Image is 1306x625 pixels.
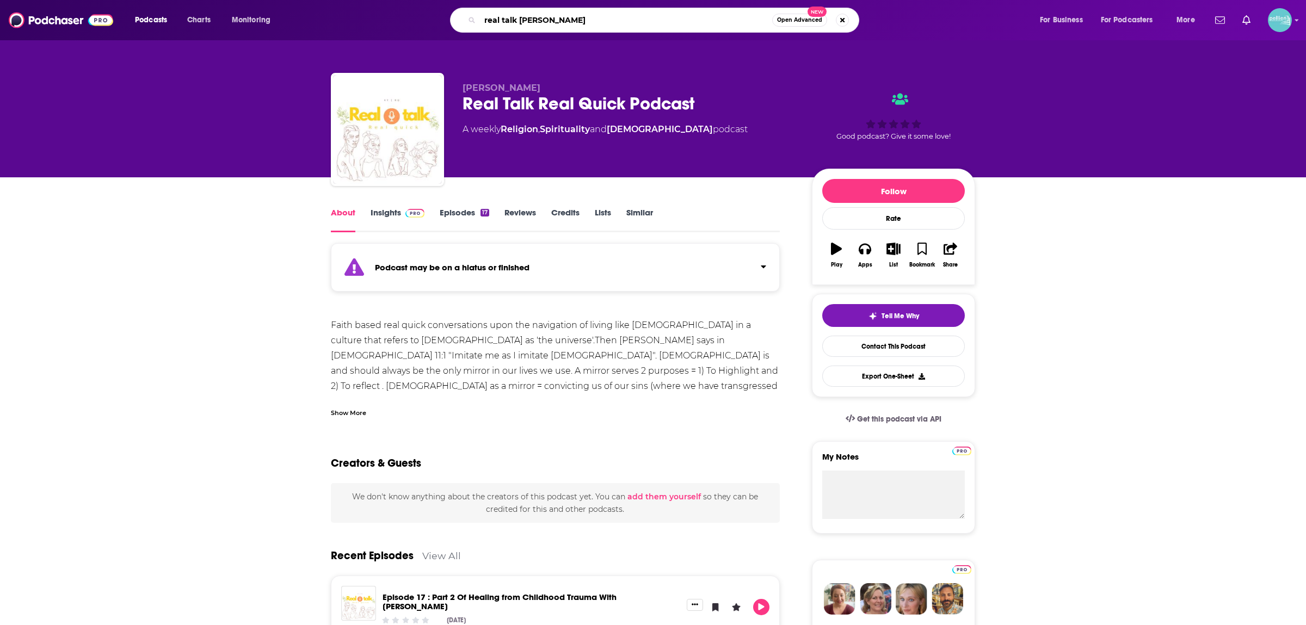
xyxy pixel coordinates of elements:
button: open menu [224,11,285,29]
a: Episode 17 : Part 2 Of Healing from Childhood Trauma With Felicity Nong [383,592,617,611]
button: open menu [1094,11,1169,29]
div: Apps [858,262,872,268]
button: Apps [851,236,879,275]
button: Leave a Rating [728,599,744,615]
span: Logged in as JessicaPellien [1268,8,1292,32]
img: Real Talk Real Quick Podcast [333,75,442,184]
a: View All [422,550,461,561]
span: Charts [187,13,211,28]
a: Lists [595,207,611,232]
div: Good podcast? Give it some love! [812,83,975,150]
button: Show profile menu [1268,8,1292,32]
div: Share [943,262,958,268]
a: Episodes17 [440,207,489,232]
button: Show More Button [687,599,703,611]
div: Play [831,262,842,268]
div: [DATE] [447,616,466,624]
h2: Creators & Guests [331,456,421,470]
a: Religion [501,124,538,134]
button: tell me why sparkleTell Me Why [822,304,965,327]
button: Export One-Sheet [822,366,965,387]
img: Sydney Profile [824,583,855,615]
div: Search podcasts, credits, & more... [460,8,870,33]
a: Similar [626,207,653,232]
span: Get this podcast via API [857,414,941,424]
strong: Podcast may be on a hiatus or finished [375,262,529,273]
button: Bookmark [908,236,936,275]
img: Podchaser Pro [952,565,971,574]
a: Pro website [952,445,971,455]
img: Jules Profile [896,583,927,615]
button: List [879,236,908,275]
input: Search podcasts, credits, & more... [480,11,772,29]
span: Open Advanced [777,17,822,23]
span: For Business [1040,13,1083,28]
button: Play [822,236,851,275]
a: Show notifications dropdown [1211,11,1229,29]
button: Open AdvancedNew [772,14,827,27]
button: Play [753,599,769,615]
a: Get this podcast via API [837,406,950,432]
a: Pro website [952,564,971,574]
a: Reviews [504,207,536,232]
img: Podchaser - Follow, Share and Rate Podcasts [9,10,113,30]
section: Click to expand status details [331,250,780,292]
span: [PERSON_NAME] [463,83,540,93]
img: Podchaser Pro [952,447,971,455]
a: [DEMOGRAPHIC_DATA] [607,124,713,134]
div: Faith based real quick conversations upon the navigation of living like [DEMOGRAPHIC_DATA] in a c... [331,318,780,455]
a: Show notifications dropdown [1238,11,1255,29]
span: Podcasts [135,13,167,28]
div: 17 [480,209,489,216]
span: New [808,7,827,17]
a: Charts [180,11,217,29]
span: We don't know anything about the creators of this podcast yet . You can so they can be credited f... [352,492,758,513]
img: tell me why sparkle [868,312,877,320]
button: Bookmark Episode [707,599,724,615]
span: Good podcast? Give it some love! [836,132,951,140]
button: open menu [127,11,181,29]
a: About [331,207,355,232]
button: add them yourself [627,492,701,501]
label: My Notes [822,451,965,471]
img: Jon Profile [932,583,963,615]
div: Bookmark [909,262,935,268]
span: More [1176,13,1195,28]
a: Credits [551,207,580,232]
button: open menu [1169,11,1209,29]
div: Community Rating: 0 out of 5 [381,616,430,624]
span: , [538,124,540,134]
span: and [590,124,607,134]
button: open menu [1032,11,1096,29]
div: Rate [822,207,965,230]
img: Barbara Profile [860,583,891,615]
div: A weekly podcast [463,123,748,136]
span: Tell Me Why [882,312,919,320]
div: List [889,262,898,268]
img: User Profile [1268,8,1292,32]
a: Spirituality [540,124,590,134]
a: InsightsPodchaser Pro [371,207,424,232]
img: Podchaser Pro [405,209,424,218]
span: For Podcasters [1101,13,1153,28]
a: Recent Episodes [331,549,414,562]
img: Episode 17 : Part 2 Of Healing from Childhood Trauma With Felicity Nong [341,586,376,621]
span: Monitoring [232,13,270,28]
button: Follow [822,179,965,203]
button: Share [937,236,965,275]
a: Contact This Podcast [822,336,965,357]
